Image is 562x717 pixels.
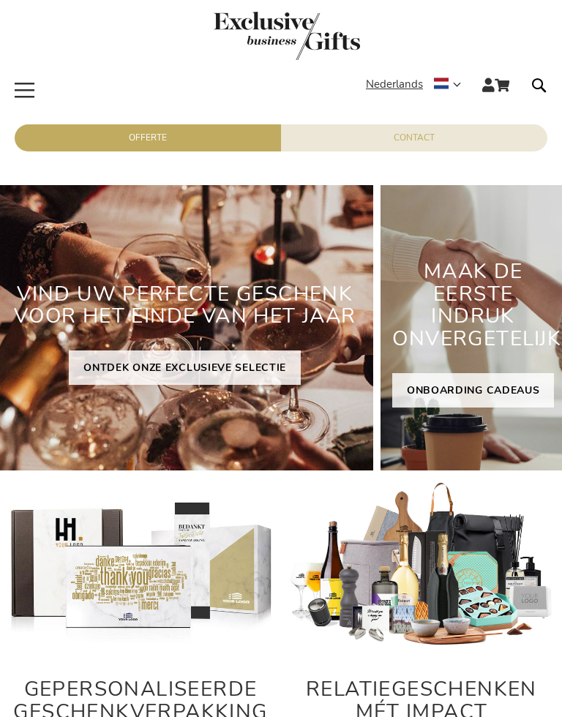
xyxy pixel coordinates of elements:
[366,76,471,93] div: Nederlands
[366,76,423,93] span: Nederlands
[214,12,360,60] img: Exclusive Business gifts logo
[288,481,555,647] img: Gepersonaliseerde relatiegeschenken voor personeel en klanten
[69,350,301,385] a: ONTDEK ONZE EXCLUSIEVE SELECTIE
[7,481,274,647] img: Gepersonaliseerde relatiegeschenken voor personeel en klanten
[392,373,555,408] a: ONBOARDING CADEAUS
[12,12,562,64] a: store logo
[281,124,547,151] a: Contact
[15,124,281,151] a: Offerte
